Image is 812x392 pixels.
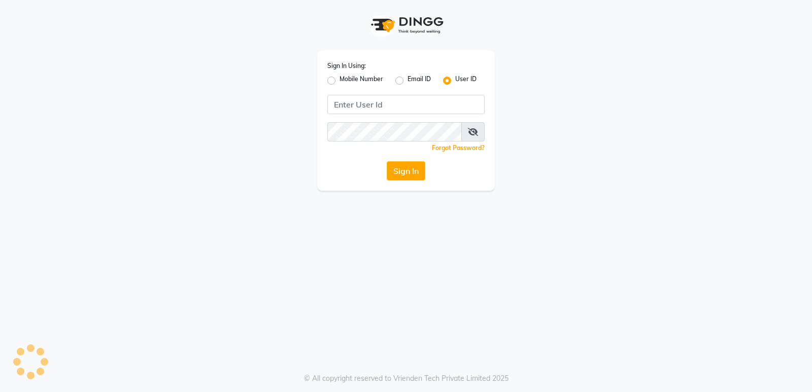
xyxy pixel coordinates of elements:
img: logo1.svg [365,10,447,40]
input: Username [327,95,485,114]
input: Username [327,122,462,141]
label: User ID [455,75,477,87]
button: Sign In [387,161,425,181]
label: Mobile Number [340,75,383,87]
a: Forgot Password? [432,144,485,152]
label: Email ID [408,75,431,87]
label: Sign In Using: [327,61,366,70]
